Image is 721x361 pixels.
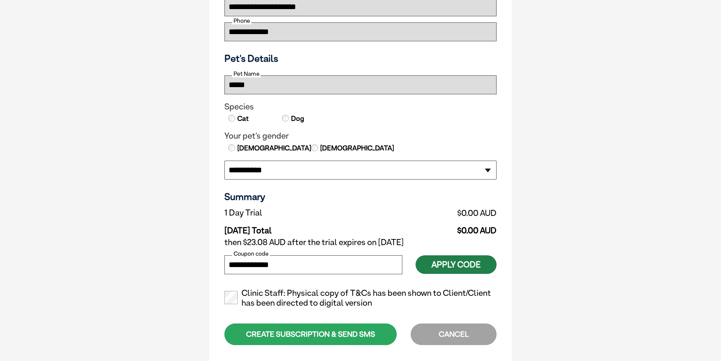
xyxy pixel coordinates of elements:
label: Clinic Staff: Physical copy of T&Cs has been shown to Client/Client has been directed to digital ... [224,288,497,308]
td: $0.00 AUD [372,206,497,220]
h3: Summary [224,191,497,202]
h3: Pet's Details [221,53,500,64]
label: Phone [232,17,251,24]
div: CANCEL [411,323,497,345]
td: [DATE] Total [224,220,372,236]
input: Clinic Staff: Physical copy of T&Cs has been shown to Client/Client has been directed to digital ... [224,291,238,304]
td: then $23.08 AUD after the trial expires on [DATE] [224,236,497,249]
td: $0.00 AUD [372,220,497,236]
td: 1 Day Trial [224,206,372,220]
div: CREATE SUBSCRIPTION & SEND SMS [224,323,397,345]
label: Coupon code [232,250,270,257]
legend: Your pet's gender [224,131,497,141]
button: Apply Code [416,255,497,274]
legend: Species [224,102,497,112]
